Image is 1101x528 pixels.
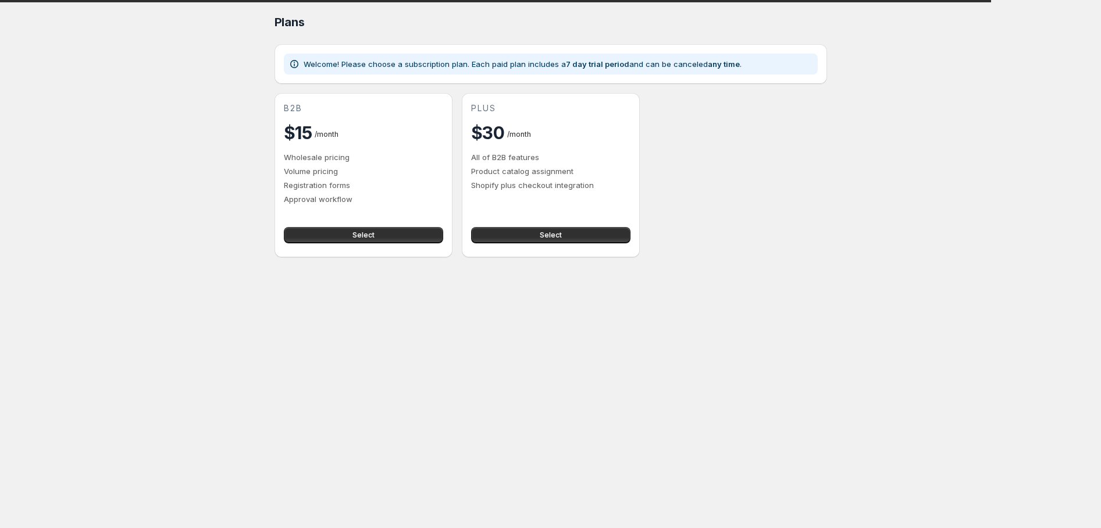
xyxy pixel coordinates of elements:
span: Select [352,231,375,240]
span: / month [315,130,339,139]
b: any time [708,59,740,69]
p: Product catalog assignment [471,165,630,177]
button: Select [284,227,443,243]
b: 7 day trial period [566,59,629,69]
p: All of B2B features [471,151,630,163]
span: plus [471,102,496,114]
span: b2b [284,102,302,114]
p: Welcome! Please choose a subscription plan. Each paid plan includes a and can be canceled . [304,58,742,70]
h2: $15 [284,121,312,144]
span: Select [540,231,562,240]
span: / month [507,130,531,139]
h2: $30 [471,121,505,144]
p: Approval workflow [284,193,443,205]
button: Select [471,227,630,243]
p: Volume pricing [284,165,443,177]
p: Registration forms [284,179,443,191]
span: Plans [275,15,305,29]
p: Shopify plus checkout integration [471,179,630,191]
p: Wholesale pricing [284,151,443,163]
